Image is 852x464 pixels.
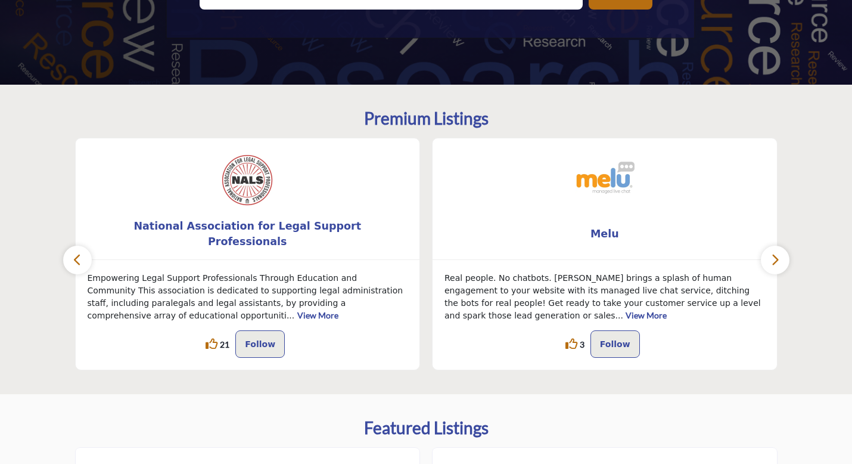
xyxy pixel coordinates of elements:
[580,338,584,351] span: 3
[220,338,229,351] span: 21
[590,330,640,358] button: Follow
[444,272,765,322] p: Real people. No chatbots. [PERSON_NAME] brings a splash of human engagement to your website with ...
[364,418,489,438] h2: Featured Listings
[94,218,402,250] b: National Association for Legal Support Professionals
[575,150,635,210] img: Melu
[217,150,277,210] img: National Association for Legal Support Professionals
[626,310,667,320] a: View More
[450,226,759,242] span: Melu
[615,311,623,320] span: ...
[600,337,630,351] p: Follow
[297,310,338,320] a: View More
[235,330,285,358] button: Follow
[433,218,777,250] a: Melu
[450,218,759,250] b: Melu
[364,109,489,129] h2: Premium Listings
[245,337,275,351] p: Follow
[76,218,420,250] a: National Association for Legal Support Professionals
[287,311,294,320] span: ...
[88,272,408,322] p: Empowering Legal Support Professionals Through Education and Community This association is dedica...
